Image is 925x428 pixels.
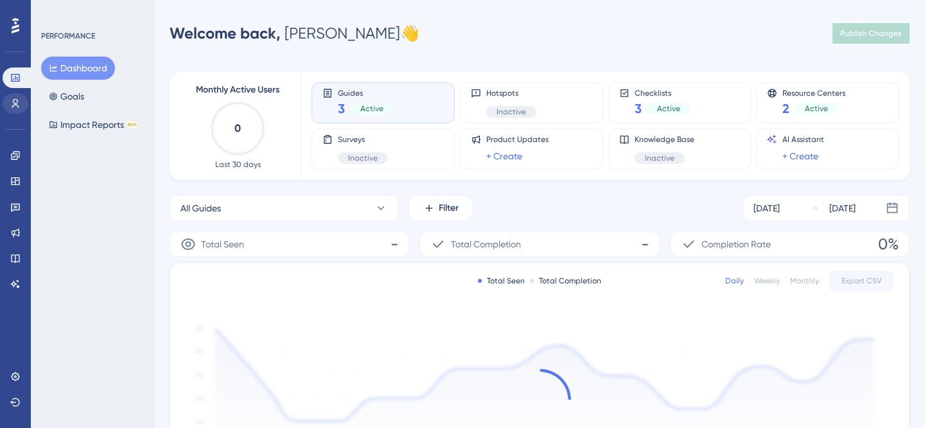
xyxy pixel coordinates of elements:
[127,121,138,128] div: BETA
[338,88,394,97] span: Guides
[215,159,261,170] span: Last 30 days
[478,276,525,286] div: Total Seen
[878,234,899,254] span: 0%
[41,57,115,80] button: Dashboard
[782,88,845,97] span: Resource Centers
[486,148,522,164] a: + Create
[348,153,378,163] span: Inactive
[439,201,459,216] span: Filter
[486,88,536,98] span: Hotspots
[201,236,244,252] span: Total Seen
[641,234,649,254] span: -
[360,103,383,114] span: Active
[170,24,281,42] span: Welcome back,
[645,153,674,163] span: Inactive
[840,28,902,39] span: Publish Changes
[635,100,642,118] span: 3
[635,88,691,97] span: Checklists
[391,234,398,254] span: -
[409,195,473,221] button: Filter
[782,134,824,145] span: AI Assistant
[782,100,789,118] span: 2
[782,148,818,164] a: + Create
[753,201,780,216] div: [DATE]
[170,23,419,44] div: [PERSON_NAME] 👋
[754,276,780,286] div: Weekly
[725,276,744,286] div: Daily
[790,276,819,286] div: Monthly
[833,23,910,44] button: Publish Changes
[338,134,388,145] span: Surveys
[196,82,279,98] span: Monthly Active Users
[657,103,680,114] span: Active
[486,134,549,145] span: Product Updates
[181,201,221,216] span: All Guides
[829,201,856,216] div: [DATE]
[451,236,521,252] span: Total Completion
[41,85,92,108] button: Goals
[701,236,771,252] span: Completion Rate
[805,103,828,114] span: Active
[530,276,601,286] div: Total Completion
[41,113,146,136] button: Impact ReportsBETA
[170,195,398,221] button: All Guides
[841,276,882,286] span: Export CSV
[829,271,894,291] button: Export CSV
[497,107,526,117] span: Inactive
[635,134,694,145] span: Knowledge Base
[234,122,241,134] text: 0
[338,100,345,118] span: 3
[41,31,95,41] div: PERFORMANCE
